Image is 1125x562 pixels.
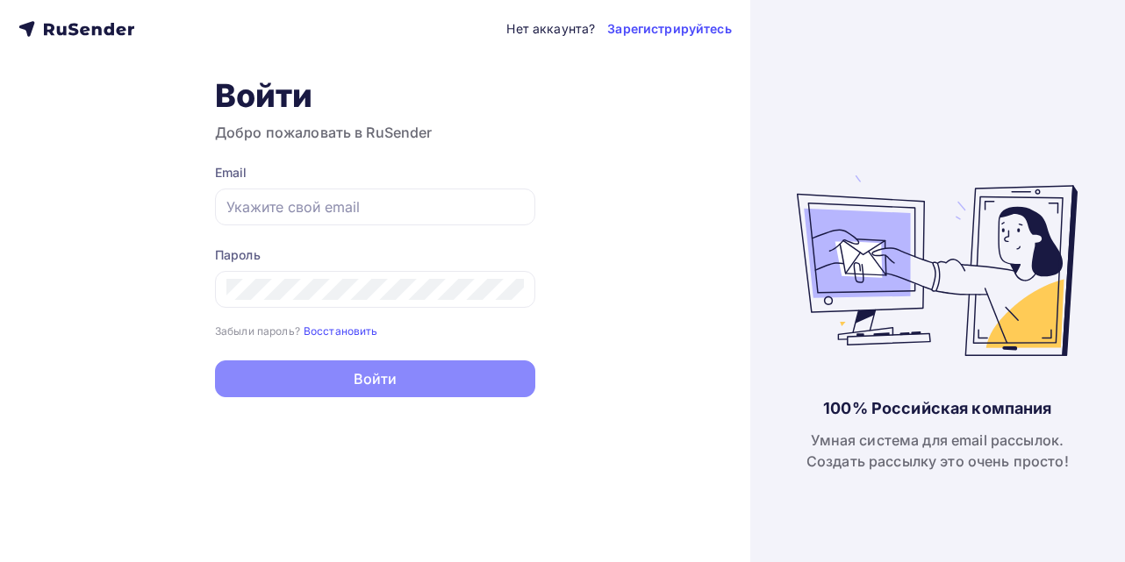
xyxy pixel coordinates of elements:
small: Восстановить [304,324,378,338]
h3: Добро пожаловать в RuSender [215,122,535,143]
a: Восстановить [304,323,378,338]
small: Забыли пароль? [215,324,300,338]
div: Пароль [215,246,535,264]
a: Зарегистрируйтесь [607,20,731,38]
div: Нет аккаунта? [506,20,595,38]
div: Умная система для email рассылок. Создать рассылку это очень просто! [806,430,1069,472]
h1: Войти [215,76,535,115]
div: Email [215,164,535,181]
div: 100% Российская компания [823,398,1051,419]
input: Укажите свой email [226,196,524,217]
button: Войти [215,360,535,397]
